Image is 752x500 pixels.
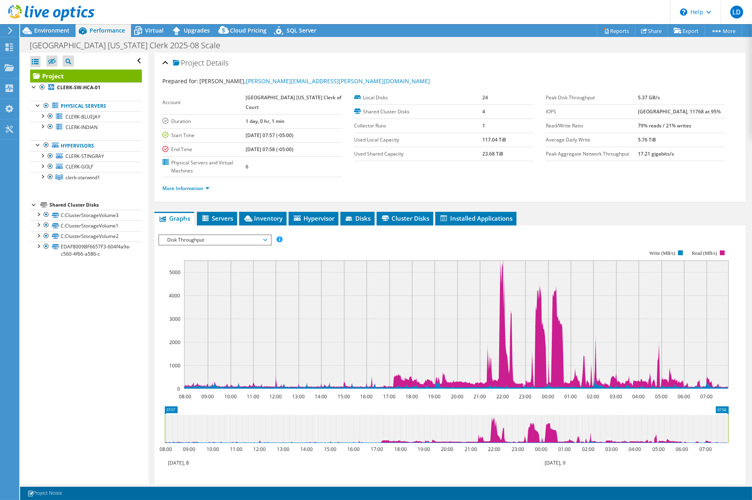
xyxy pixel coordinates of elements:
label: Collector Runs [354,122,483,130]
label: Duration [162,117,246,125]
label: Used Local Capacity [354,136,483,144]
text: 19:00 [418,446,430,453]
text: 03:00 [605,446,618,453]
b: 24 [482,94,488,101]
span: CLERK-BLUEJAY [66,113,100,120]
span: LD [730,6,743,18]
text: 23:00 [519,393,531,400]
span: clerk-starwind1 [66,174,100,181]
text: 09:00 [201,393,214,400]
h1: [GEOGRAPHIC_DATA] [US_STATE] Clerk 2025-08 Scale [26,41,233,50]
text: 23:00 [512,446,524,453]
a: C:ClusterStorageVolume3 [30,210,142,220]
label: Average Daily Write [546,136,638,144]
a: CLERK-STINGRAY [30,151,142,162]
text: 13:00 [277,446,289,453]
text: 16:00 [360,393,373,400]
a: Reports [597,25,635,37]
text: 17:00 [383,393,395,400]
b: [GEOGRAPHIC_DATA], 11768 at 95% [638,108,721,115]
span: Details [206,58,228,68]
text: 20:00 [441,446,453,453]
a: CLERK-SW-HCA-01 [30,82,142,93]
b: 79% reads / 21% writes [638,122,691,129]
text: 04:00 [632,393,645,400]
span: Installed Applications [439,214,512,222]
label: Used Shared Capacity [354,150,483,158]
text: 09:00 [183,446,195,453]
text: 16:00 [347,446,360,453]
text: 15:00 [324,446,336,453]
text: 12:00 [269,393,282,400]
text: 01:00 [558,446,571,453]
a: C:ClusterStorageVolume2 [30,231,142,242]
span: Hypervisor [293,214,334,222]
text: 5000 [169,269,180,276]
text: 21:00 [473,393,486,400]
text: 14:00 [315,393,327,400]
a: CLERK-GOLF [30,162,142,172]
text: 03:00 [610,393,622,400]
a: Physical Servers [30,101,142,111]
text: 14:00 [300,446,313,453]
text: 08:00 [179,393,191,400]
span: [PERSON_NAME], [199,77,430,85]
b: 23.68 TiB [482,150,503,157]
text: 04:00 [629,446,641,453]
span: CLERK-STINGRAY [66,153,104,160]
a: C:ClusterStorageVolume1 [30,220,142,231]
span: CLERK-GOLF [66,163,93,170]
text: 21:00 [465,446,477,453]
svg: \n [680,8,687,16]
text: 08:00 [160,446,172,453]
label: Physical Servers and Virtual Machines [162,159,246,175]
text: 01:00 [564,393,577,400]
label: Read/Write Ratio [546,122,638,130]
text: 22:00 [496,393,509,400]
text: 13:00 [292,393,305,400]
b: 5.76 TiB [638,136,656,143]
a: [PERSON_NAME][EMAIL_ADDRESS][PERSON_NAME][DOMAIN_NAME] [246,77,430,85]
text: 4000 [169,292,180,299]
label: Start Time [162,131,246,139]
span: Performance [90,27,125,34]
text: 02:00 [582,446,594,453]
text: 2000 [169,339,180,346]
text: 22:00 [488,446,500,453]
a: Share [635,25,668,37]
div: Shared Cluster Disks [49,200,142,210]
text: 19:00 [428,393,441,400]
label: End Time [162,145,246,154]
b: [DATE] 07:58 (-05:00) [246,146,293,153]
text: 3000 [169,316,180,322]
text: 06:00 [676,446,688,453]
b: [GEOGRAPHIC_DATA] [US_STATE] Clerk of Court [246,94,341,111]
span: Project [173,59,204,67]
text: 07:00 [700,393,713,400]
a: CLERK-INDIAN [30,122,142,132]
span: CLERK-INDIAN [66,124,98,131]
label: Prepared for: [162,77,198,85]
span: Upgrades [184,27,210,34]
span: Cloud Pricing [230,27,266,34]
text: 11:00 [247,393,259,400]
text: Read (MB/s) [692,250,717,256]
text: 05:00 [655,393,668,400]
text: 15:00 [338,393,350,400]
label: Local Disks [354,94,483,102]
a: Export [668,25,705,37]
a: Project Notes [22,488,68,498]
a: More [705,25,742,37]
label: Account [162,98,246,107]
text: 0 [177,385,180,392]
b: CLERK-SW-HCA-01 [57,84,100,91]
text: 02:00 [587,393,599,400]
text: 17:00 [371,446,383,453]
span: Disk Throughput [163,235,266,245]
text: 10:00 [224,393,237,400]
span: Environment [34,27,70,34]
span: Disks [344,214,371,222]
text: Write (MB/s) [649,250,675,256]
label: Peak Disk Throughput [546,94,638,102]
label: IOPS [546,108,638,116]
